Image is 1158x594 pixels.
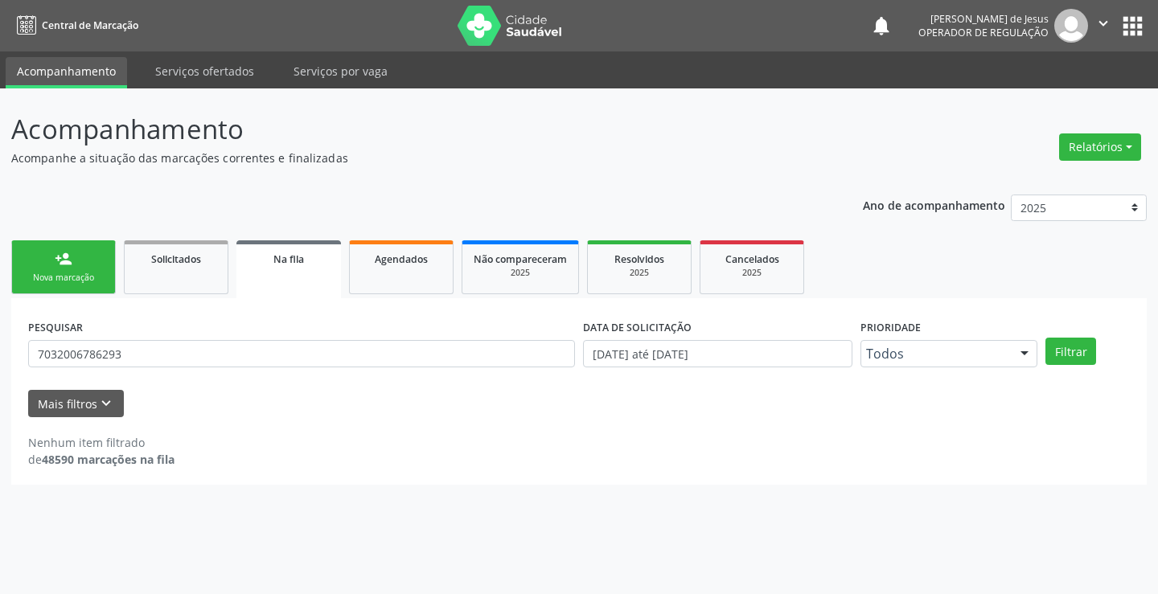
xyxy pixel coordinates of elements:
[282,57,399,85] a: Serviços por vaga
[151,252,201,266] span: Solicitados
[614,252,664,266] span: Resolvidos
[918,12,1049,26] div: [PERSON_NAME] de Jesus
[860,315,921,340] label: Prioridade
[918,26,1049,39] span: Operador de regulação
[42,452,175,467] strong: 48590 marcações na fila
[28,340,575,367] input: Nome, CNS
[144,57,265,85] a: Serviços ofertados
[55,250,72,268] div: person_add
[11,109,806,150] p: Acompanhamento
[23,272,104,284] div: Nova marcação
[1045,338,1096,365] button: Filtrar
[1088,9,1119,43] button: 
[11,150,806,166] p: Acompanhe a situação das marcações correntes e finalizadas
[870,14,893,37] button: notifications
[474,267,567,279] div: 2025
[863,195,1005,215] p: Ano de acompanhamento
[1119,12,1147,40] button: apps
[28,451,175,468] div: de
[6,57,127,88] a: Acompanhamento
[375,252,428,266] span: Agendados
[725,252,779,266] span: Cancelados
[1054,9,1088,43] img: img
[474,252,567,266] span: Não compareceram
[599,267,680,279] div: 2025
[42,18,138,32] span: Central de Marcação
[866,346,1004,362] span: Todos
[1059,133,1141,161] button: Relatórios
[712,267,792,279] div: 2025
[28,315,83,340] label: PESQUISAR
[11,12,138,39] a: Central de Marcação
[28,434,175,451] div: Nenhum item filtrado
[273,252,304,266] span: Na fila
[583,340,852,367] input: Selecione um intervalo
[583,315,692,340] label: DATA DE SOLICITAÇÃO
[1094,14,1112,32] i: 
[28,390,124,418] button: Mais filtroskeyboard_arrow_down
[97,395,115,412] i: keyboard_arrow_down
